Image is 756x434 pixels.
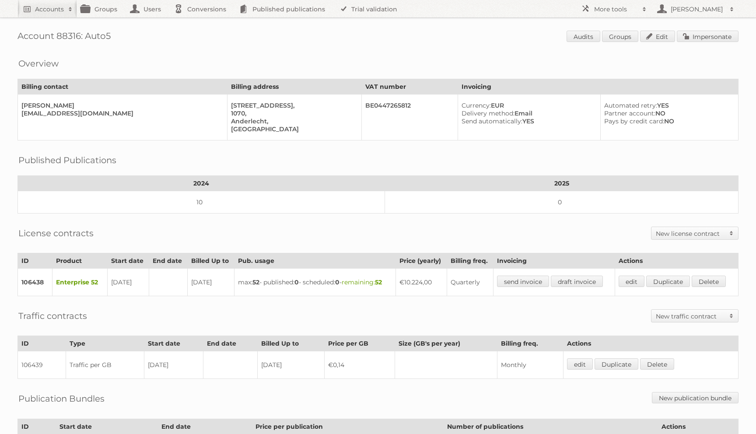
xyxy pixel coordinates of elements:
h2: Overview [18,57,59,70]
th: Size (GB's per year) [395,336,497,351]
span: Partner account: [604,109,655,117]
td: Traffic per GB [66,351,144,379]
th: Actions [563,336,738,351]
strong: 52 [252,278,259,286]
th: Invoicing [458,79,738,94]
a: draft invoice [551,276,603,287]
td: [DATE] [108,269,149,296]
th: Actions [615,253,738,269]
td: €0,14 [324,351,395,379]
th: Billed Up to [257,336,324,351]
a: Groups [602,31,638,42]
th: Type [66,336,144,351]
h2: License contracts [18,227,94,240]
span: Toggle [725,227,738,239]
div: Anderlecht, [231,117,354,125]
h2: New license contract [656,229,725,238]
h2: Traffic contracts [18,309,87,322]
th: Billing contact [18,79,227,94]
div: EUR [462,101,593,109]
h2: More tools [594,5,638,14]
td: 106439 [18,351,66,379]
span: Toggle [725,310,738,322]
th: End date [203,336,257,351]
th: Billed Up to [187,253,234,269]
td: max: - published: - scheduled: - [234,269,396,296]
h1: Account 88316: Auto5 [17,31,738,44]
th: End date [149,253,188,269]
a: New publication bundle [652,392,738,403]
th: Billing freq. [497,336,563,351]
th: Billing address [227,79,362,94]
div: [EMAIL_ADDRESS][DOMAIN_NAME] [21,109,220,117]
a: Duplicate [646,276,690,287]
th: Billing freq. [447,253,493,269]
a: send invoice [497,276,549,287]
a: Delete [692,276,726,287]
td: 10 [18,191,385,213]
a: edit [567,358,593,370]
td: €10.224,00 [396,269,447,296]
div: [STREET_ADDRESS], [231,101,354,109]
th: Pub. usage [234,253,396,269]
h2: Publication Bundles [18,392,105,405]
td: 0 [385,191,738,213]
div: Email [462,109,593,117]
strong: 0 [294,278,299,286]
span: remaining: [342,278,382,286]
span: Automated retry: [604,101,657,109]
th: ID [18,336,66,351]
div: NO [604,109,731,117]
a: Delete [640,358,674,370]
div: [GEOGRAPHIC_DATA] [231,125,354,133]
h2: Published Publications [18,154,116,167]
div: YES [604,101,731,109]
th: 2024 [18,176,385,191]
a: Audits [567,31,600,42]
div: 1070, [231,109,354,117]
span: Delivery method: [462,109,514,117]
th: Start date [108,253,149,269]
a: New traffic contract [651,310,738,322]
div: NO [604,117,731,125]
td: 106438 [18,269,52,296]
th: VAT number [361,79,458,94]
td: Quarterly [447,269,493,296]
h2: Accounts [35,5,64,14]
a: Impersonate [677,31,738,42]
th: Start date [144,336,203,351]
a: New license contract [651,227,738,239]
th: 2025 [385,176,738,191]
th: Product [52,253,108,269]
td: [DATE] [257,351,324,379]
th: Price per GB [324,336,395,351]
strong: 52 [375,278,382,286]
th: Price (yearly) [396,253,447,269]
td: [DATE] [187,269,234,296]
span: Pays by credit card: [604,117,664,125]
strong: 0 [335,278,339,286]
a: Edit [640,31,675,42]
td: Enterprise 52 [52,269,108,296]
h2: [PERSON_NAME] [668,5,725,14]
th: Invoicing [493,253,615,269]
a: Duplicate [595,358,638,370]
a: edit [619,276,644,287]
span: Send automatically: [462,117,522,125]
div: YES [462,117,593,125]
td: BE0447265812 [361,94,458,140]
h2: New traffic contract [656,312,725,321]
div: [PERSON_NAME] [21,101,220,109]
span: Currency: [462,101,491,109]
td: Monthly [497,351,563,379]
td: [DATE] [144,351,203,379]
th: ID [18,253,52,269]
